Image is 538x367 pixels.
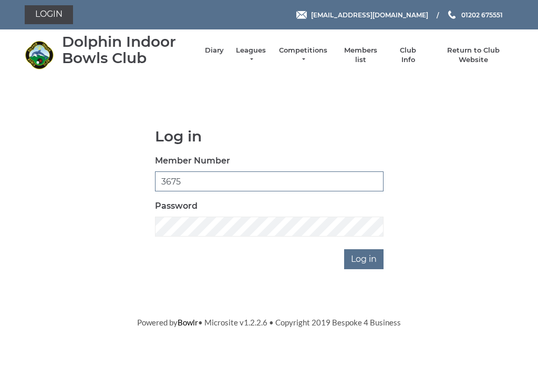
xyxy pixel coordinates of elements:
[155,128,384,145] h1: Log in
[393,46,423,65] a: Club Info
[155,155,230,167] label: Member Number
[278,46,328,65] a: Competitions
[205,46,224,55] a: Diary
[62,34,194,66] div: Dolphin Indoor Bowls Club
[447,10,503,20] a: Phone us 01202 675551
[448,11,456,19] img: Phone us
[234,46,267,65] a: Leagues
[296,11,307,19] img: Email
[155,200,198,212] label: Password
[25,40,54,69] img: Dolphin Indoor Bowls Club
[311,11,428,18] span: [EMAIL_ADDRESS][DOMAIN_NAME]
[434,46,513,65] a: Return to Club Website
[25,5,73,24] a: Login
[338,46,382,65] a: Members list
[296,10,428,20] a: Email [EMAIL_ADDRESS][DOMAIN_NAME]
[461,11,503,18] span: 01202 675551
[137,318,401,327] span: Powered by • Microsite v1.2.2.6 • Copyright 2019 Bespoke 4 Business
[344,249,384,269] input: Log in
[178,318,198,327] a: Bowlr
